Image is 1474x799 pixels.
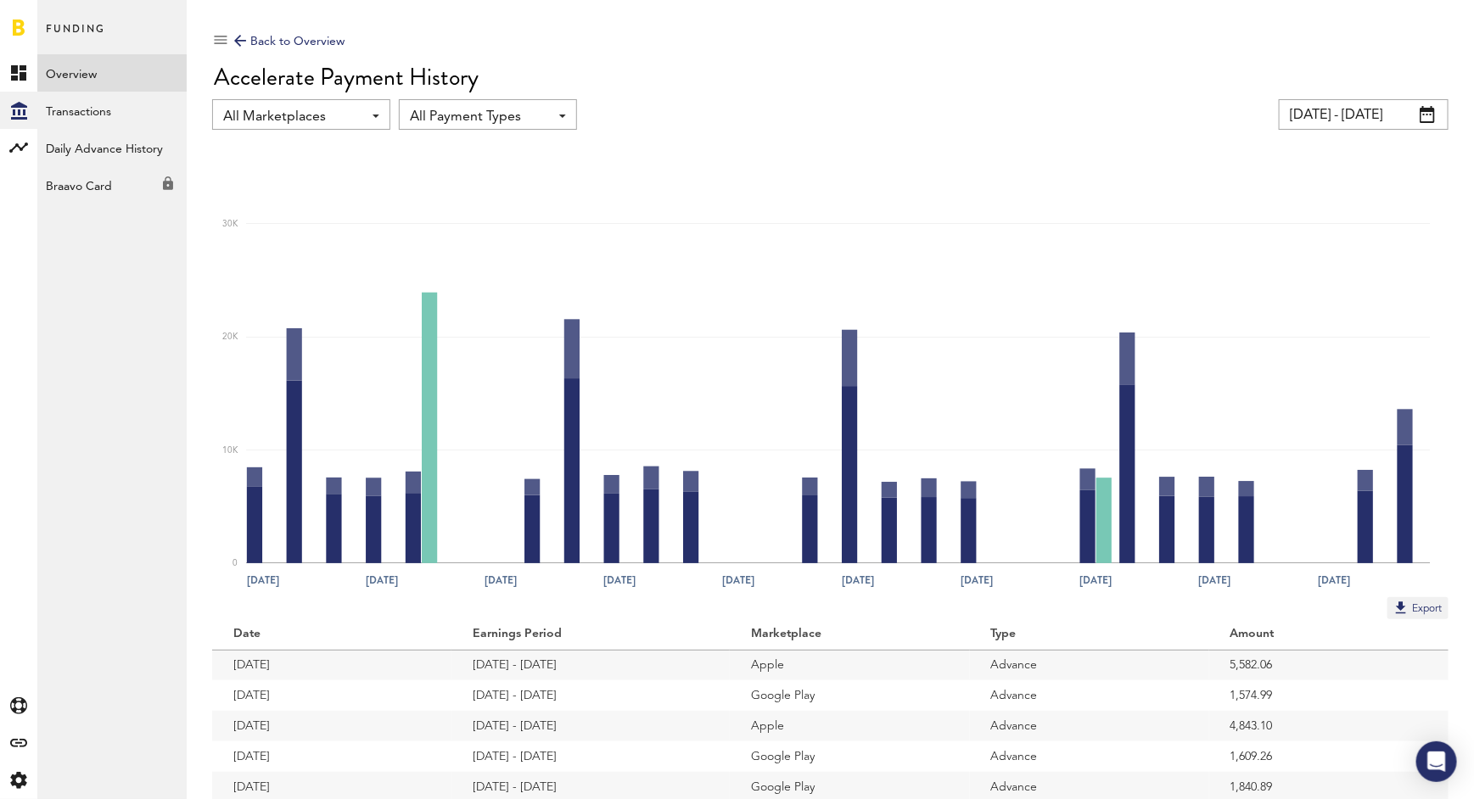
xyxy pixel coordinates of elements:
[730,741,969,772] td: Google Play
[451,711,730,741] td: [DATE] - [DATE]
[46,19,105,54] span: Funding
[1209,650,1449,680] td: 5,582.06
[1387,597,1449,619] button: Export
[37,129,187,166] a: Daily Advance History
[970,711,1209,741] td: Advance
[212,680,451,711] td: [DATE]
[991,628,1018,640] ng-transclude: Type
[233,628,262,640] ng-transclude: Date
[410,103,549,131] span: All Payment Types
[37,92,187,129] a: Transactions
[451,680,730,711] td: [DATE] - [DATE]
[970,650,1209,680] td: Advance
[223,103,362,131] span: All Marketplaces
[451,741,730,772] td: [DATE] - [DATE]
[222,446,238,455] text: 10K
[485,573,517,589] text: [DATE]
[961,573,994,589] text: [DATE]
[37,166,187,197] div: Braavo Card
[247,573,279,589] text: [DATE]
[1209,711,1449,741] td: 4,843.10
[212,711,451,741] td: [DATE]
[723,573,755,589] text: [DATE]
[1200,573,1232,589] text: [DATE]
[843,573,875,589] text: [DATE]
[212,741,451,772] td: [DATE]
[970,680,1209,711] td: Advance
[366,573,398,589] text: [DATE]
[36,12,97,27] span: Support
[1209,741,1449,772] td: 1,609.26
[222,333,238,342] text: 20K
[1393,599,1410,616] img: Export
[730,680,969,711] td: Google Play
[234,31,345,52] div: Back to Overview
[1319,573,1351,589] text: [DATE]
[1416,741,1457,782] div: Open Intercom Messenger
[604,573,636,589] text: [DATE]
[37,54,187,92] a: Overview
[1080,573,1113,589] text: [DATE]
[222,220,238,228] text: 30K
[214,64,1449,91] div: Accelerate Payment History
[473,628,563,640] ng-transclude: Earnings Period
[730,711,969,741] td: Apple
[730,650,969,680] td: Apple
[751,628,823,640] ng-transclude: Marketplace
[1209,680,1449,711] td: 1,574.99
[970,741,1209,772] td: Advance
[233,560,238,568] text: 0
[212,650,451,680] td: [DATE]
[1230,628,1276,640] ng-transclude: Amount
[451,650,730,680] td: [DATE] - [DATE]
